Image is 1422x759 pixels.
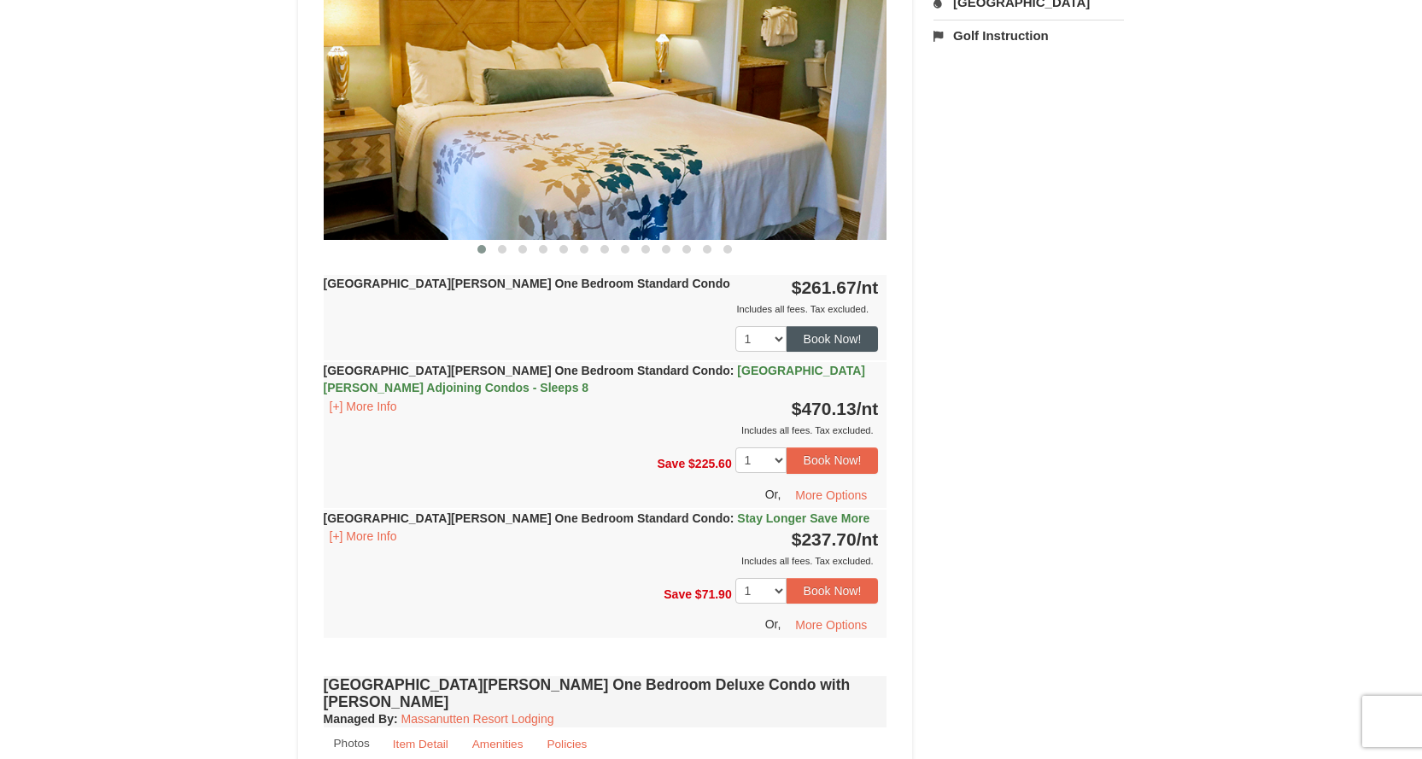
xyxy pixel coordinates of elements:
[787,578,879,604] button: Book Now!
[933,20,1124,51] a: Golf Instruction
[688,457,732,470] span: $225.60
[547,738,587,750] small: Policies
[393,738,448,750] small: Item Detail
[784,612,878,638] button: More Options
[792,529,857,549] span: $237.70
[324,511,870,525] strong: [GEOGRAPHIC_DATA][PERSON_NAME] One Bedroom Standard Condo
[324,277,730,290] strong: [GEOGRAPHIC_DATA][PERSON_NAME] One Bedroom Standard Condo
[324,552,879,569] div: Includes all fees. Tax excluded.
[334,737,370,750] small: Photos
[765,617,781,631] span: Or,
[730,364,734,377] span: :
[324,301,879,318] div: Includes all fees. Tax excluded.
[765,487,781,500] span: Or,
[787,447,879,473] button: Book Now!
[324,422,879,439] div: Includes all fees. Tax excluded.
[792,277,879,297] strong: $261.67
[857,277,879,297] span: /nt
[324,397,403,416] button: [+] More Info
[857,399,879,418] span: /nt
[784,482,878,508] button: More Options
[401,712,554,726] a: Massanutten Resort Lodging
[737,511,869,525] span: Stay Longer Save More
[324,364,865,394] strong: [GEOGRAPHIC_DATA][PERSON_NAME] One Bedroom Standard Condo
[472,738,524,750] small: Amenities
[324,712,398,726] strong: :
[857,529,879,549] span: /nt
[324,527,403,546] button: [+] More Info
[657,457,685,470] span: Save
[792,399,857,418] span: $470.13
[324,676,887,710] h4: [GEOGRAPHIC_DATA][PERSON_NAME] One Bedroom Deluxe Condo with [PERSON_NAME]
[664,587,692,600] span: Save
[730,511,734,525] span: :
[695,587,732,600] span: $71.90
[324,712,394,726] span: Managed By
[787,326,879,352] button: Book Now!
